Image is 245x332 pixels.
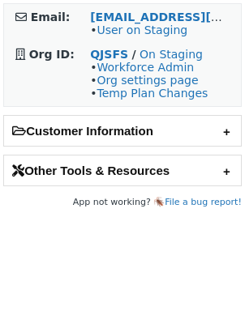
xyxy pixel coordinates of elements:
[97,87,208,100] a: Temp Plan Changes
[97,61,194,74] a: Workforce Admin
[131,48,135,61] strong: /
[140,48,203,61] a: On Staging
[4,155,241,185] h2: Other Tools & Resources
[97,74,198,87] a: Org settings page
[90,23,187,36] span: •
[97,23,187,36] a: User on Staging
[31,11,71,23] strong: Email:
[90,48,128,61] a: QJSFS
[165,197,242,207] a: File a bug report!
[29,48,75,61] strong: Org ID:
[90,61,208,100] span: • • •
[3,194,242,211] footer: App not working? 🪳
[4,116,241,146] h2: Customer Information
